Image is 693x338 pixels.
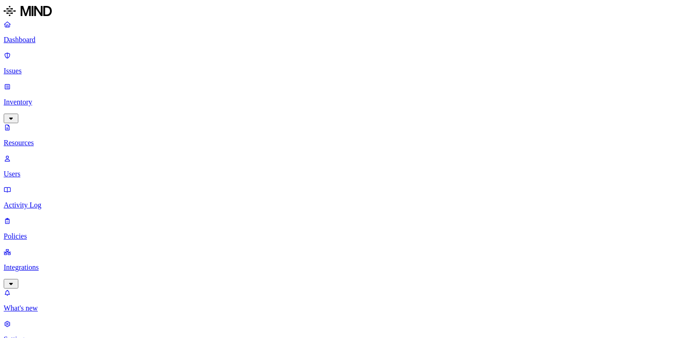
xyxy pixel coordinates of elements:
[4,304,689,312] p: What's new
[4,170,689,178] p: Users
[4,82,689,122] a: Inventory
[4,139,689,147] p: Resources
[4,51,689,75] a: Issues
[4,67,689,75] p: Issues
[4,232,689,240] p: Policies
[4,217,689,240] a: Policies
[4,201,689,209] p: Activity Log
[4,4,52,18] img: MIND
[4,123,689,147] a: Resources
[4,20,689,44] a: Dashboard
[4,248,689,287] a: Integrations
[4,98,689,106] p: Inventory
[4,4,689,20] a: MIND
[4,185,689,209] a: Activity Log
[4,263,689,272] p: Integrations
[4,36,689,44] p: Dashboard
[4,154,689,178] a: Users
[4,289,689,312] a: What's new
